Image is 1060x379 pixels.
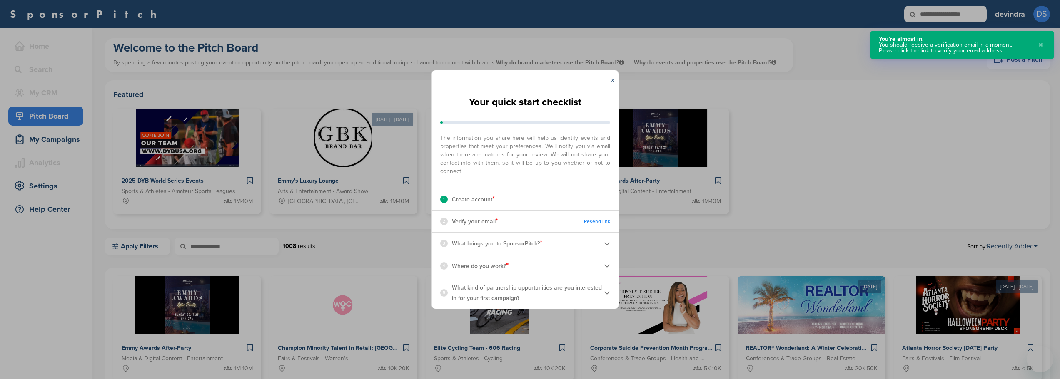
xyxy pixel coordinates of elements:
[440,289,448,297] div: 5
[879,36,1030,42] div: You’re almost in.
[452,282,604,303] p: What kind of partnership opportunities are you interested in for your first campaign?
[1027,346,1053,372] iframe: Button to launch messaging window
[440,196,448,203] div: 1
[440,240,448,247] div: 3
[879,42,1030,54] div: You should receive a verification email in a moment. Please click the link to verify your email a...
[452,194,495,205] p: Create account
[440,262,448,270] div: 4
[440,130,610,176] span: The information you share here will help us identify events and properties that meet your prefere...
[469,93,581,111] h2: Your quick start checklist
[452,216,498,227] p: Verify your email
[584,218,610,225] a: Resend link
[604,263,610,269] img: Checklist arrow 2
[604,290,610,296] img: Checklist arrow 2
[452,238,542,249] p: What brings you to SponsorPitch?
[1036,36,1045,54] button: Close
[452,260,509,271] p: Where do you work?
[611,76,614,84] a: x
[440,218,448,225] div: 2
[604,240,610,247] img: Checklist arrow 2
